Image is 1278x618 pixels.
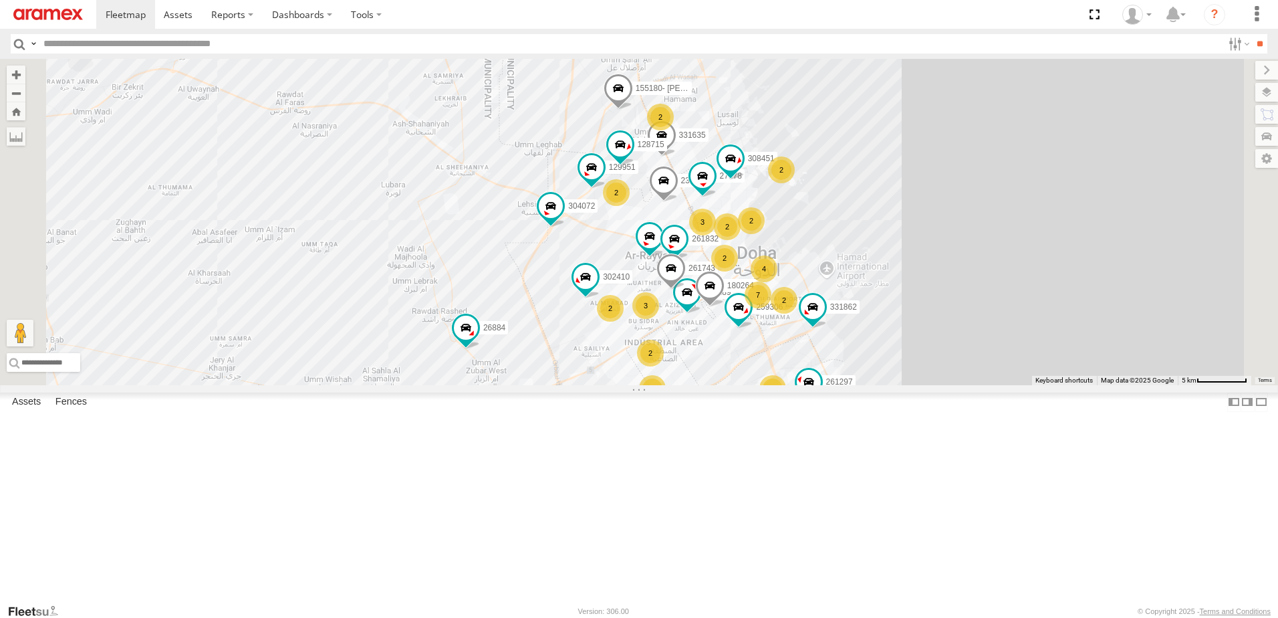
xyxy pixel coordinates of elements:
div: 2 [771,287,797,314]
div: Version: 306.00 [578,607,629,615]
button: Keyboard shortcuts [1035,376,1093,385]
button: Map Scale: 5 km per 72 pixels [1178,376,1251,385]
a: Terms and Conditions [1200,607,1271,615]
button: Drag Pegman onto the map to open Street View [7,320,33,346]
span: 331862 [830,303,857,312]
label: Assets [5,393,47,411]
div: Mohammed Fahim [1118,5,1156,25]
label: Dock Summary Table to the Left [1227,393,1241,412]
i: ? [1204,4,1225,25]
button: Zoom in [7,66,25,84]
a: Visit our Website [7,605,69,618]
div: 3 [689,209,716,235]
label: Dock Summary Table to the Right [1241,393,1254,412]
span: 302410 [603,273,630,282]
div: 4 [751,255,777,282]
button: Zoom out [7,84,25,102]
span: 261832 [692,235,719,244]
label: Hide Summary Table [1255,393,1268,412]
div: 2 [647,104,674,130]
span: 304072 [568,201,595,211]
span: 26884 [483,323,505,332]
span: 261297 [826,377,853,387]
span: 129951 [609,163,636,172]
span: 235895 [681,176,708,185]
span: 308451 [748,154,775,163]
span: 155180- [PERSON_NAME] [636,84,733,93]
div: 7 [745,282,771,308]
div: 2 [637,340,664,367]
div: 2 [768,157,795,183]
span: Map data ©2025 Google [1101,377,1174,384]
label: Measure [7,127,25,146]
div: 2 [711,245,738,272]
div: 2 [714,213,741,240]
label: Map Settings [1255,149,1278,168]
div: 2 [597,295,624,322]
button: Zoom Home [7,102,25,120]
div: 2 [603,179,630,206]
span: 5 km [1182,377,1196,384]
div: 2 [738,207,765,234]
label: Fences [49,393,94,411]
label: Search Query [28,34,39,54]
img: aramex-logo.svg [13,9,83,20]
a: Terms (opens in new tab) [1258,378,1272,383]
span: 261743 [688,264,715,273]
label: Search Filter Options [1223,34,1252,54]
div: 3 [632,292,659,319]
div: © Copyright 2025 - [1138,607,1271,615]
span: 128715 [638,140,664,149]
div: 2 [759,375,786,402]
div: 2 [639,375,666,402]
span: 331635 [679,131,706,140]
span: 180264 [727,282,754,291]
